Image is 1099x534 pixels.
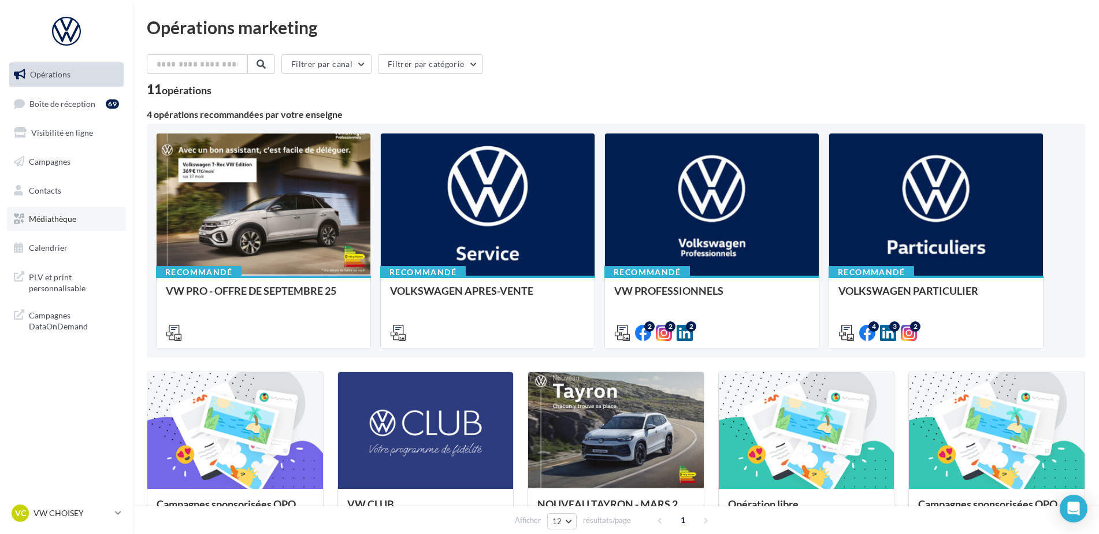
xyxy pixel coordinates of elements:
[686,321,696,332] div: 2
[604,266,690,279] div: Recommandé
[537,498,695,521] div: NOUVEAU TAYRON - MARS 2025
[838,285,1034,308] div: VOLKSWAGEN PARTICULIER
[29,98,95,108] span: Boîte de réception
[166,285,361,308] div: VW PRO - OFFRE DE SEPTEMBRE 25
[644,321,655,332] div: 2
[7,236,126,260] a: Calendrier
[583,515,631,526] span: résultats/page
[29,243,68,253] span: Calendrier
[1060,495,1087,522] div: Open Intercom Messenger
[7,303,126,337] a: Campagnes DataOnDemand
[347,498,504,521] div: VW CLUB
[9,502,124,524] a: VC VW CHOISEY
[7,62,126,87] a: Opérations
[7,207,126,231] a: Médiathèque
[674,511,692,529] span: 1
[15,507,26,519] span: VC
[29,157,70,166] span: Campagnes
[889,321,900,332] div: 3
[147,18,1085,36] div: Opérations marketing
[380,266,466,279] div: Recommandé
[281,54,372,74] button: Filtrer par canal
[918,498,1075,521] div: Campagnes sponsorisées OPO
[31,128,93,138] span: Visibilité en ligne
[157,498,314,521] div: Campagnes sponsorisées OPO Septembre
[614,285,810,308] div: VW PROFESSIONNELS
[156,266,242,279] div: Recommandé
[7,150,126,174] a: Campagnes
[106,99,119,109] div: 69
[910,321,920,332] div: 2
[29,269,119,294] span: PLV et print personnalisable
[390,285,585,308] div: VOLKSWAGEN APRES-VENTE
[162,85,211,95] div: opérations
[665,321,675,332] div: 2
[29,214,76,224] span: Médiathèque
[868,321,879,332] div: 4
[728,498,885,521] div: Opération libre
[7,179,126,203] a: Contacts
[147,83,211,96] div: 11
[7,265,126,299] a: PLV et print personnalisable
[378,54,483,74] button: Filtrer par catégorie
[30,69,70,79] span: Opérations
[29,185,61,195] span: Contacts
[29,307,119,332] span: Campagnes DataOnDemand
[829,266,914,279] div: Recommandé
[515,515,541,526] span: Afficher
[7,121,126,145] a: Visibilité en ligne
[34,507,110,519] p: VW CHOISEY
[547,513,577,529] button: 12
[147,110,1085,119] div: 4 opérations recommandées par votre enseigne
[552,517,562,526] span: 12
[7,91,126,116] a: Boîte de réception69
